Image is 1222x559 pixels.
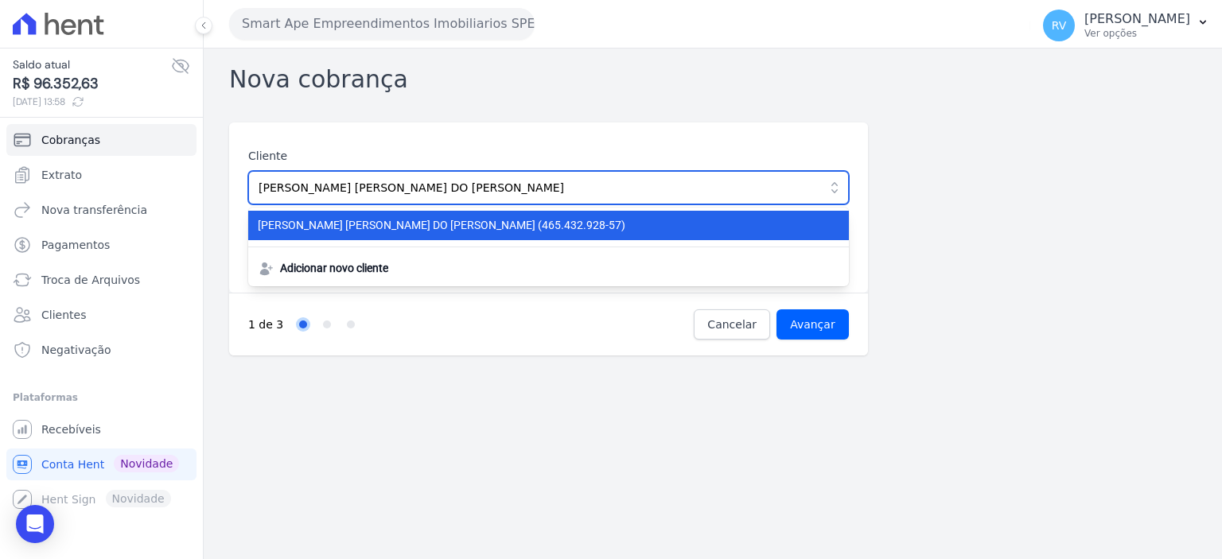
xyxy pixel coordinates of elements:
[6,334,197,366] a: Negativação
[229,61,408,97] h2: Nova cobrança
[1052,20,1067,31] span: RV
[248,316,283,333] p: 1 de 3
[41,456,104,472] span: Conta Hent
[1084,27,1190,40] p: Ver opções
[258,217,820,234] span: [PERSON_NAME] [PERSON_NAME] DO [PERSON_NAME] (465.432.928-57)
[13,388,190,407] div: Plataformas
[707,316,757,332] span: Cancelar
[6,413,197,445] a: Recebíveis
[41,132,100,148] span: Cobranças
[13,124,190,515] nav: Sidebar
[16,505,54,543] div: Open Intercom Messenger
[41,167,82,183] span: Extrato
[1084,11,1190,27] p: [PERSON_NAME]
[41,307,86,323] span: Clientes
[6,299,197,331] a: Clientes
[248,148,849,165] label: Cliente
[1030,3,1222,48] button: RV [PERSON_NAME] Ver opções
[6,264,197,296] a: Troca de Arquivos
[6,229,197,261] a: Pagamentos
[694,309,770,340] a: Cancelar
[41,342,111,358] span: Negativação
[229,8,535,40] button: Smart Ape Empreendimentos Imobiliarios SPE LTDA
[248,171,849,204] input: Filtrar por nome ou CPF
[114,455,179,472] span: Novidade
[41,237,110,253] span: Pagamentos
[280,260,388,277] span: Adicionar novo cliente
[13,73,171,95] span: R$ 96.352,63
[13,95,171,109] span: [DATE] 13:58
[6,159,197,191] a: Extrato
[41,202,147,218] span: Nova transferência
[6,194,197,226] a: Nova transferência
[6,448,197,480] a: Conta Hent Novidade
[41,421,101,437] span: Recebíveis
[248,309,694,340] nav: Progress
[776,309,849,340] input: Avançar
[13,56,171,73] span: Saldo atual
[41,272,140,288] span: Troca de Arquivos
[248,254,849,283] a: Adicionar novo cliente
[6,124,197,156] a: Cobranças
